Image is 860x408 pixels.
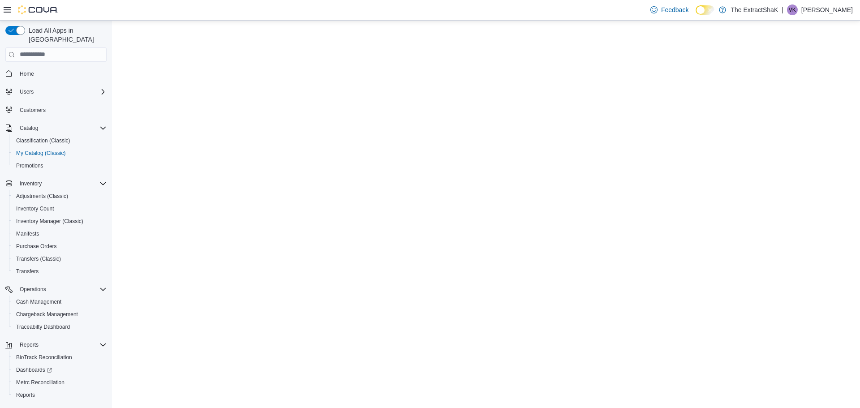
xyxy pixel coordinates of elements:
button: Inventory Count [9,202,110,215]
span: Transfers (Classic) [13,253,107,264]
span: Dashboards [13,365,107,375]
span: Inventory [20,180,42,187]
a: Inventory Count [13,203,58,214]
button: Catalog [16,123,42,133]
button: Cash Management [9,296,110,308]
a: Dashboards [13,365,56,375]
span: Reports [13,390,107,400]
span: Traceabilty Dashboard [13,322,107,332]
a: Chargeback Management [13,309,82,320]
span: Inventory Count [13,203,107,214]
span: Catalog [20,125,38,132]
a: Dashboards [9,364,110,376]
a: Home [16,69,38,79]
span: Reports [16,391,35,399]
span: Metrc Reconciliation [13,377,107,388]
button: Chargeback Management [9,308,110,321]
button: Transfers [9,265,110,278]
span: My Catalog (Classic) [13,148,107,159]
span: Transfers [16,268,39,275]
span: Classification (Classic) [13,135,107,146]
button: Reports [16,339,42,350]
a: Metrc Reconciliation [13,377,68,388]
button: BioTrack Reconciliation [9,351,110,364]
span: Promotions [16,162,43,169]
button: Home [2,67,110,80]
a: Feedback [647,1,692,19]
a: Adjustments (Classic) [13,191,72,202]
span: Feedback [661,5,688,14]
button: Traceabilty Dashboard [9,321,110,333]
span: Manifests [13,228,107,239]
button: Catalog [2,122,110,134]
span: Metrc Reconciliation [16,379,64,386]
span: Users [20,88,34,95]
button: Operations [2,283,110,296]
button: Purchase Orders [9,240,110,253]
button: Operations [16,284,50,295]
span: Transfers (Classic) [16,255,61,262]
span: Operations [20,286,46,293]
button: Users [16,86,37,97]
span: Adjustments (Classic) [16,193,68,200]
span: Inventory Manager (Classic) [16,218,83,225]
button: My Catalog (Classic) [9,147,110,159]
a: BioTrack Reconciliation [13,352,76,363]
button: Manifests [9,228,110,240]
p: [PERSON_NAME] [801,4,853,15]
a: Transfers [13,266,42,277]
button: Inventory Manager (Classic) [9,215,110,228]
span: Promotions [13,160,107,171]
span: Classification (Classic) [16,137,70,144]
a: My Catalog (Classic) [13,148,69,159]
span: Users [16,86,107,97]
span: Reports [16,339,107,350]
button: Transfers (Classic) [9,253,110,265]
span: Purchase Orders [13,241,107,252]
span: Manifests [16,230,39,237]
button: Reports [9,389,110,401]
button: Adjustments (Classic) [9,190,110,202]
a: Cash Management [13,296,65,307]
span: Inventory Count [16,205,54,212]
button: Users [2,86,110,98]
span: Load All Apps in [GEOGRAPHIC_DATA] [25,26,107,44]
a: Manifests [13,228,43,239]
span: Transfers [13,266,107,277]
a: Traceabilty Dashboard [13,322,73,332]
span: Dashboards [16,366,52,374]
span: Reports [20,341,39,348]
button: Reports [2,339,110,351]
span: Chargeback Management [13,309,107,320]
a: Promotions [13,160,47,171]
span: Operations [16,284,107,295]
button: Metrc Reconciliation [9,376,110,389]
button: Promotions [9,159,110,172]
span: Inventory Manager (Classic) [13,216,107,227]
button: Inventory [2,177,110,190]
button: Classification (Classic) [9,134,110,147]
img: Cova [18,5,58,14]
span: BioTrack Reconciliation [13,352,107,363]
div: Vito Knowles [787,4,798,15]
span: Cash Management [13,296,107,307]
span: Chargeback Management [16,311,78,318]
span: Adjustments (Classic) [13,191,107,202]
span: Catalog [16,123,107,133]
span: Cash Management [16,298,61,305]
a: Purchase Orders [13,241,60,252]
a: Inventory Manager (Classic) [13,216,87,227]
a: Classification (Classic) [13,135,74,146]
span: Home [16,68,107,79]
a: Reports [13,390,39,400]
p: | [782,4,783,15]
input: Dark Mode [696,5,714,15]
span: Inventory [16,178,107,189]
span: VK [789,4,796,15]
span: Customers [20,107,46,114]
p: The ExtractShaK [731,4,778,15]
span: Traceabilty Dashboard [16,323,70,331]
span: My Catalog (Classic) [16,150,66,157]
span: Purchase Orders [16,243,57,250]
